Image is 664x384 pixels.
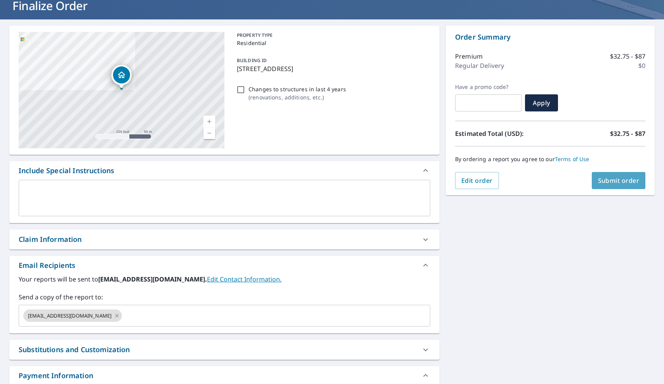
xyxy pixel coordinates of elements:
div: Substitutions and Customization [9,340,440,360]
p: Changes to structures in last 4 years [249,85,346,93]
a: Current Level 17, Zoom Out [203,127,215,139]
label: Have a promo code? [455,83,522,90]
p: $32.75 - $87 [610,52,645,61]
a: Terms of Use [555,155,589,163]
span: Submit order [598,176,640,185]
p: Premium [455,52,483,61]
button: Apply [525,94,558,111]
button: Submit order [592,172,646,189]
div: Claim Information [19,234,82,245]
a: EditContactInfo [207,275,282,283]
label: Your reports will be sent to [19,275,430,284]
p: BUILDING ID [237,57,267,64]
b: [EMAIL_ADDRESS][DOMAIN_NAME]. [98,275,207,283]
p: ( renovations, additions, etc. ) [249,93,346,101]
p: $32.75 - $87 [610,129,645,138]
div: [EMAIL_ADDRESS][DOMAIN_NAME] [23,309,122,322]
p: Regular Delivery [455,61,504,70]
div: Payment Information [19,370,96,381]
div: Include Special Instructions [9,161,440,180]
p: By ordering a report you agree to our [455,156,645,163]
div: Include Special Instructions [19,165,114,176]
div: Dropped pin, building 1, Residential property, 218 S Oakland Ave Oakland, NE 68045 [111,65,132,89]
div: Email Recipients [9,256,440,275]
p: Estimated Total (USD): [455,129,550,138]
span: [EMAIL_ADDRESS][DOMAIN_NAME] [23,312,116,320]
div: Substitutions and Customization [19,344,130,355]
span: Edit order [461,176,493,185]
p: Residential [237,39,427,47]
label: Send a copy of the report to: [19,292,430,302]
p: PROPERTY TYPE [237,32,427,39]
p: [STREET_ADDRESS] [237,64,427,73]
button: Edit order [455,172,499,189]
div: Email Recipients [19,260,75,271]
div: Claim Information [9,229,440,249]
a: Current Level 17, Zoom In [203,116,215,127]
p: $0 [638,61,645,70]
p: Order Summary [455,32,645,42]
span: Apply [531,99,552,107]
